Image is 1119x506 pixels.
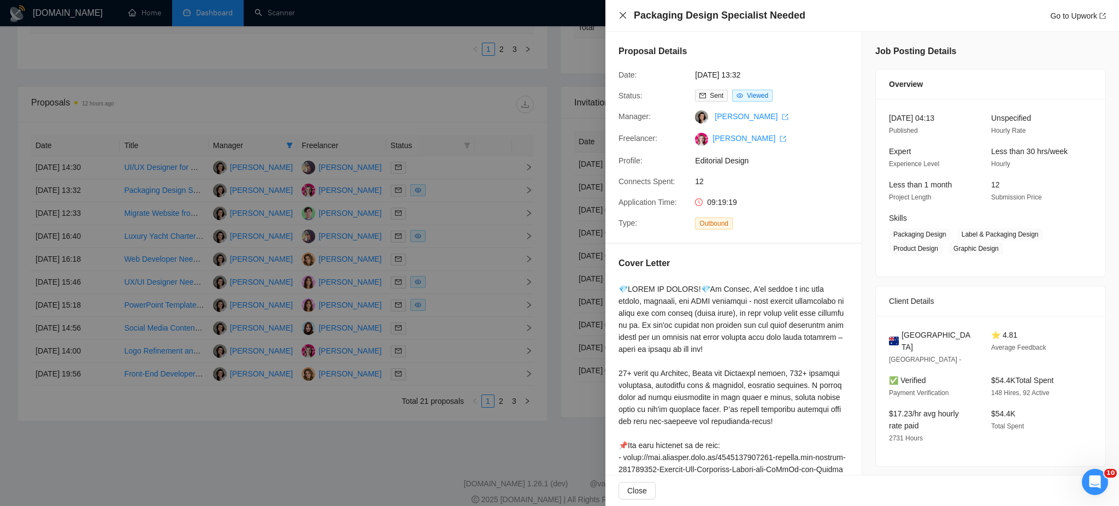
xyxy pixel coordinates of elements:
span: Skills [889,214,907,222]
span: 12 [695,175,859,187]
span: $54.4K Total Spent [991,376,1053,385]
span: Published [889,127,918,134]
span: Product Design [889,243,943,255]
span: Average Feedback [991,344,1046,351]
img: 🇦🇺 [889,335,899,347]
a: Go to Upworkexport [1050,11,1106,20]
span: Less than 30 hrs/week [991,147,1068,156]
span: Close [627,485,647,497]
span: mail [699,92,706,99]
span: Unspecified [991,114,1031,122]
span: Viewed [747,92,768,99]
span: 10 [1104,469,1117,478]
span: ⭐ 4.81 [991,331,1017,339]
div: Client Details [889,286,1092,316]
span: $17.23/hr avg hourly rate paid [889,409,959,430]
span: Editorial Design [695,155,859,167]
span: Application Time: [619,198,677,207]
span: Graphic Design [949,243,1003,255]
span: 2731 Hours [889,434,923,442]
iframe: Intercom live chat [1082,469,1108,495]
span: [DATE] 13:32 [695,69,859,81]
span: Overview [889,78,923,90]
img: c1qvStQl1zOZ1p4JlAqOAgVKIAP2zxwJfXq9-5qzgDvfiznqwN5naO0dlR9WjNt14c [695,133,708,146]
span: Type: [619,219,637,227]
span: Total Spent [991,422,1024,430]
span: Profile: [619,156,643,165]
h5: Job Posting Details [875,45,956,58]
span: eye [737,92,743,99]
span: Packaging Design [889,228,951,240]
span: Less than 1 month [889,180,952,189]
span: Outbound [695,217,733,230]
span: export [780,136,786,142]
h4: Packaging Design Specialist Needed [634,9,805,22]
span: Submission Price [991,193,1042,201]
a: [PERSON_NAME] export [715,112,788,121]
span: Project Length [889,193,931,201]
span: $54.4K [991,409,1015,418]
span: Payment Verification [889,389,949,397]
h5: Cover Letter [619,257,670,270]
button: Close [619,11,627,20]
h5: Proposal Details [619,45,687,58]
span: export [1099,13,1106,19]
span: Manager: [619,112,651,121]
span: 148 Hires, 92 Active [991,389,1050,397]
span: Hourly [991,160,1010,168]
span: Status: [619,91,643,100]
span: 12 [991,180,1000,189]
span: [GEOGRAPHIC_DATA] - [889,356,961,363]
span: Date: [619,70,637,79]
span: ✅ Verified [889,376,926,385]
button: Close [619,482,656,499]
span: Connects Spent: [619,177,675,186]
span: Sent [710,92,723,99]
span: 09:19:19 [707,198,737,207]
span: Label & Packaging Design [957,228,1043,240]
span: export [782,114,788,120]
span: [GEOGRAPHIC_DATA] [902,329,974,353]
span: Experience Level [889,160,939,168]
a: [PERSON_NAME] export [712,134,786,143]
span: clock-circle [695,198,703,206]
span: [DATE] 04:13 [889,114,934,122]
span: Hourly Rate [991,127,1026,134]
span: close [619,11,627,20]
span: Expert [889,147,911,156]
span: Freelancer: [619,134,657,143]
